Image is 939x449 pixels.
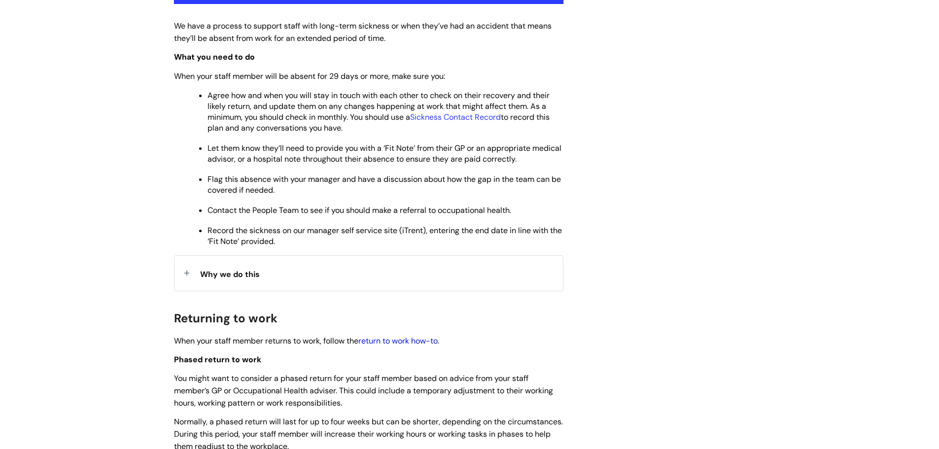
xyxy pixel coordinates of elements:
[174,336,439,346] span: When your staff member returns to work, follow the .
[174,354,261,365] span: Phased return to work
[410,112,501,122] a: Sickness Contact Record
[174,52,255,62] span: What you need to do
[208,174,561,195] span: Flag this absence with your manager and have a discussion about how the gap in the team can be co...
[208,225,562,246] span: Record the sickness on our manager self service site (iTrent), entering the end date in line with...
[208,143,561,164] span: Let them know they’ll need to provide you with a ‘Fit Note’ from their GP or an appropriate medic...
[200,269,260,279] span: Why we do this
[174,21,552,43] span: We have a process to support staff with long-term sickness or when they’ve had an accident that m...
[208,90,550,133] span: Agree how and when you will stay in touch with each other to check on their recovery and their li...
[208,205,511,215] span: Contact the People Team to see if you should make a referral to occupational health.
[174,311,278,326] span: Returning to work
[174,373,553,408] span: You might want to consider a phased return for your staff member based on advice from your staff ...
[174,71,445,81] span: When your staff member will be absent for 29 days or more, make sure you:
[358,336,438,346] a: return to work how-to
